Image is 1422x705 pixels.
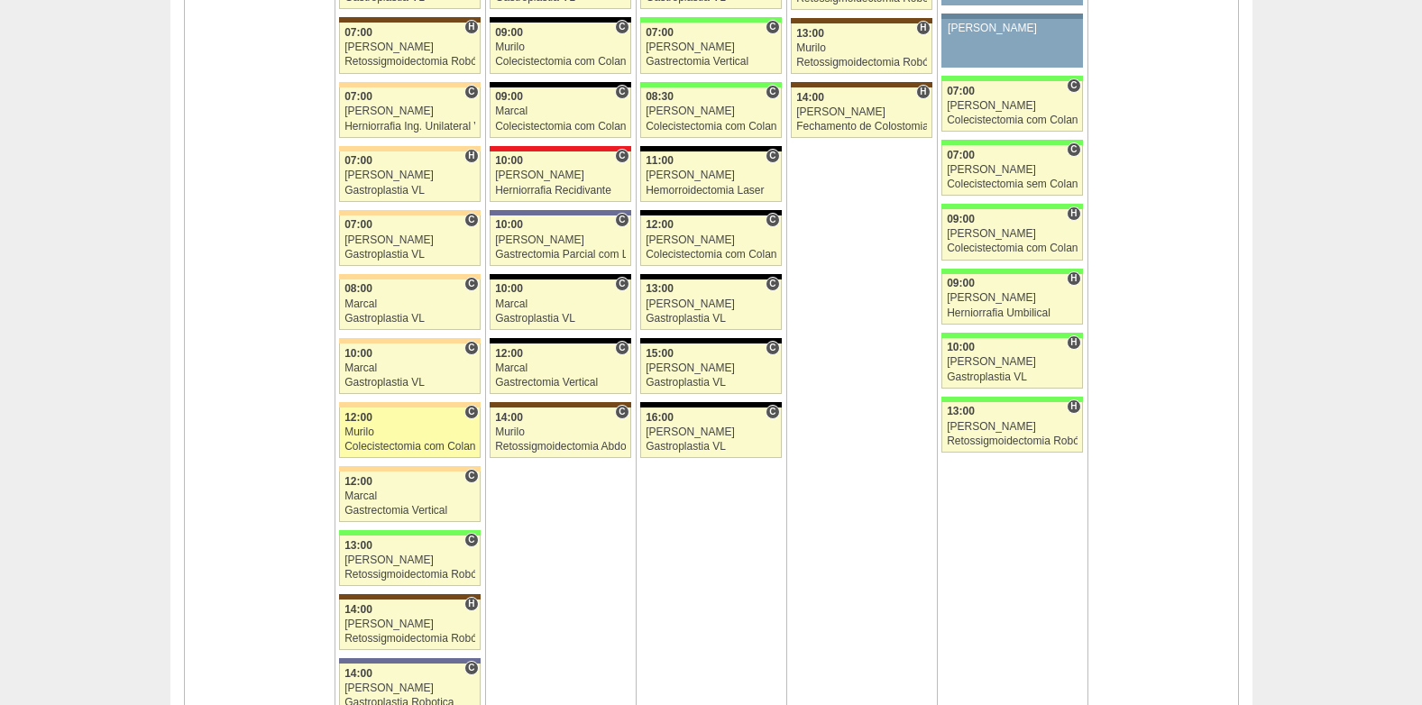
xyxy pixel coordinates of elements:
[646,313,776,325] div: Gastroplastia VL
[464,149,478,163] span: Hospital
[495,441,626,453] div: Retossigmoidectomia Abdominal VL
[1067,335,1080,350] span: Hospital
[941,269,1082,274] div: Key: Brasil
[947,228,1078,240] div: [PERSON_NAME]
[766,277,779,291] span: Consultório
[344,682,475,694] div: [PERSON_NAME]
[495,41,626,53] div: Murilo
[640,343,781,394] a: C 15:00 [PERSON_NAME] Gastroplastia VL
[464,661,478,675] span: Consultório
[646,26,674,39] span: 07:00
[344,475,372,488] span: 12:00
[464,277,478,291] span: Consultório
[344,490,475,502] div: Marcal
[495,185,626,197] div: Herniorrafia Recidivante
[941,145,1082,196] a: C 07:00 [PERSON_NAME] Colecistectomia sem Colangiografia VL
[490,279,630,330] a: C 10:00 Marcal Gastroplastia VL
[495,154,523,167] span: 10:00
[339,146,480,151] div: Key: Bartira
[339,600,480,650] a: H 14:00 [PERSON_NAME] Retossigmoidectomia Robótica
[646,121,776,133] div: Colecistectomia com Colangiografia VL
[796,121,927,133] div: Fechamento de Colostomia ou Enterostomia
[490,146,630,151] div: Key: Assunção
[947,114,1078,126] div: Colecistectomia com Colangiografia VL
[344,218,372,231] span: 07:00
[948,23,1077,34] div: [PERSON_NAME]
[464,85,478,99] span: Consultório
[796,27,824,40] span: 13:00
[495,121,626,133] div: Colecistectomia com Colangiografia VL
[490,215,630,266] a: C 10:00 [PERSON_NAME] Gastrectomia Parcial com Linfadenectomia
[464,213,478,227] span: Consultório
[640,215,781,266] a: C 12:00 [PERSON_NAME] Colecistectomia com Colangiografia VL
[344,441,475,453] div: Colecistectomia com Colangiografia VL
[344,169,475,181] div: [PERSON_NAME]
[339,402,480,407] div: Key: Bartira
[490,17,630,23] div: Key: Blanc
[339,472,480,522] a: C 12:00 Marcal Gastrectomia Vertical
[344,185,475,197] div: Gastroplastia VL
[344,347,372,360] span: 10:00
[941,333,1082,338] div: Key: Brasil
[646,298,776,310] div: [PERSON_NAME]
[339,215,480,266] a: C 07:00 [PERSON_NAME] Gastroplastia VL
[941,76,1082,81] div: Key: Brasil
[344,618,475,630] div: [PERSON_NAME]
[464,469,478,483] span: Consultório
[495,298,626,310] div: Marcal
[646,41,776,53] div: [PERSON_NAME]
[344,234,475,246] div: [PERSON_NAME]
[339,151,480,202] a: H 07:00 [PERSON_NAME] Gastroplastia VL
[344,362,475,374] div: Marcal
[615,149,628,163] span: Consultório
[1067,206,1080,221] span: Hospital
[344,41,475,53] div: [PERSON_NAME]
[646,377,776,389] div: Gastroplastia VL
[344,554,475,566] div: [PERSON_NAME]
[640,402,781,407] div: Key: Blanc
[344,298,475,310] div: Marcal
[947,213,975,225] span: 09:00
[495,347,523,360] span: 12:00
[495,249,626,261] div: Gastrectomia Parcial com Linfadenectomia
[947,164,1078,176] div: [PERSON_NAME]
[941,81,1082,132] a: C 07:00 [PERSON_NAME] Colecistectomia com Colangiografia VL
[615,20,628,34] span: Consultório
[344,377,475,389] div: Gastroplastia VL
[339,279,480,330] a: C 08:00 Marcal Gastroplastia VL
[490,23,630,73] a: C 09:00 Murilo Colecistectomia com Colangiografia VL
[339,466,480,472] div: Key: Bartira
[344,505,475,517] div: Gastrectomia Vertical
[640,274,781,279] div: Key: Blanc
[947,307,1078,319] div: Herniorrafia Umbilical
[646,426,776,438] div: [PERSON_NAME]
[615,341,628,355] span: Consultório
[941,204,1082,209] div: Key: Brasil
[339,530,480,536] div: Key: Brasil
[490,402,630,407] div: Key: Santa Joana
[339,343,480,394] a: C 10:00 Marcal Gastroplastia VL
[640,17,781,23] div: Key: Brasil
[344,426,475,438] div: Murilo
[339,338,480,343] div: Key: Bartira
[1067,399,1080,414] span: Hospital
[495,218,523,231] span: 10:00
[947,421,1078,433] div: [PERSON_NAME]
[490,151,630,202] a: C 10:00 [PERSON_NAME] Herniorrafia Recidivante
[344,313,475,325] div: Gastroplastia VL
[615,405,628,419] span: Consultório
[640,146,781,151] div: Key: Blanc
[339,87,480,138] a: C 07:00 [PERSON_NAME] Herniorrafia Ing. Unilateral VL
[495,234,626,246] div: [PERSON_NAME]
[464,20,478,34] span: Hospital
[947,243,1078,254] div: Colecistectomia com Colangiografia VL
[339,594,480,600] div: Key: Santa Joana
[495,426,626,438] div: Murilo
[941,397,1082,402] div: Key: Brasil
[791,82,931,87] div: Key: Santa Joana
[796,106,927,118] div: [PERSON_NAME]
[646,234,776,246] div: [PERSON_NAME]
[339,23,480,73] a: H 07:00 [PERSON_NAME] Retossigmoidectomia Robótica
[941,140,1082,145] div: Key: Brasil
[1067,142,1080,157] span: Consultório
